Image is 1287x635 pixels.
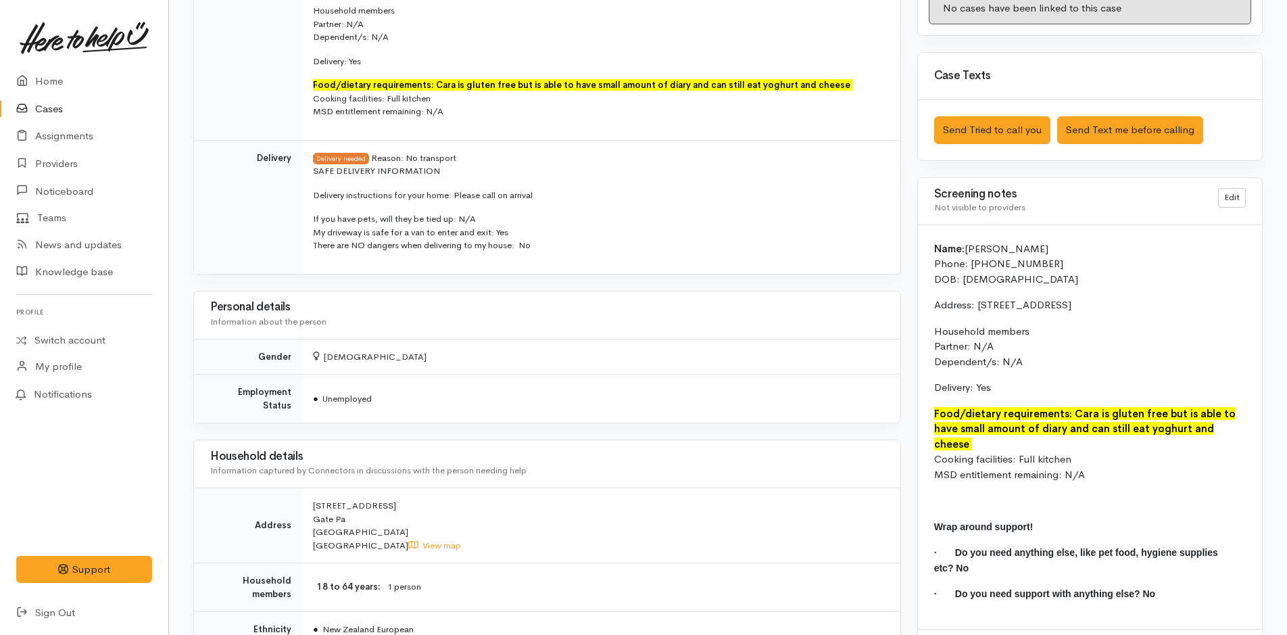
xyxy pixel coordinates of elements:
td: Address [194,488,302,563]
a: View map [408,540,461,551]
span: Unemployed [313,393,372,404]
span: Wrap around support! [934,521,1034,532]
span: [DEMOGRAPHIC_DATA] [313,351,427,362]
span: [STREET_ADDRESS] Gate Pa [GEOGRAPHIC_DATA] [GEOGRAPHIC_DATA] [313,500,461,551]
p: [PERSON_NAME] Phone: [PHONE_NUMBER] DOB: [DEMOGRAPHIC_DATA] [934,241,1246,287]
a: Edit [1218,188,1246,208]
button: Send Text me before calling [1057,116,1203,144]
span: Reason: No transport [371,152,456,164]
p: Delivery: Yes [934,380,1246,396]
b: Name: [934,242,965,255]
span: ● [313,624,318,635]
span: Food/dietary requirements: Cara is gluten free but is able to have small amount of diary and can ... [313,79,850,91]
span: · Do you need support with anything else? No [934,588,1155,599]
b: Food/dietary requirements: Cara is gluten free but is able to have small amount of diary and can ... [934,407,1236,450]
button: Support [16,556,152,584]
span: Delivery needed [313,153,369,164]
p: SAFE DELIVERY INFORMATION [313,164,884,178]
p: Address: [STREET_ADDRESS] [934,298,1246,313]
div: Not visible to providers [934,201,1202,214]
dd: 1 person [387,580,884,594]
td: Delivery [194,140,302,274]
h6: Profile [16,303,152,321]
button: Send Tried to call you [934,116,1050,144]
p: Delivery instructions for your home: Please call on arrival [313,189,884,202]
td: Employment Status [194,375,302,423]
h3: Screening notes [934,188,1202,201]
td: Household members [194,563,302,612]
h3: Household details [210,450,884,463]
td: Gender [194,339,302,375]
span: Information about the person [210,316,326,327]
span: · Do you need anything else, like pet food, hygiene supplies etc? No [934,547,1218,573]
span: ● [313,393,318,404]
p: Cooking facilities: Full kitchen MSD entitlement remaining: N/A [934,406,1246,483]
p: Delivery: Yes [313,55,884,68]
p: If you have pets, will they be tied up: N/A My driveway is safe for a van to enter and exit: Yes ... [313,212,884,252]
p: Cooking facilities: Full kitchen MSD entitlement remaining: N/A [313,78,884,118]
span: Information captured by Connectors in discussions with the person needing help [210,465,527,476]
dt: 18 to 64 years [313,580,381,594]
h3: Personal details [210,301,884,314]
h3: Case Texts [934,70,1246,83]
p: Household members Partner: N/A Dependent/s: N/A [313,4,884,44]
span: New Zealand European [313,624,414,635]
p: Household members Partner: N/A Dependent/s: N/A [934,324,1246,370]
